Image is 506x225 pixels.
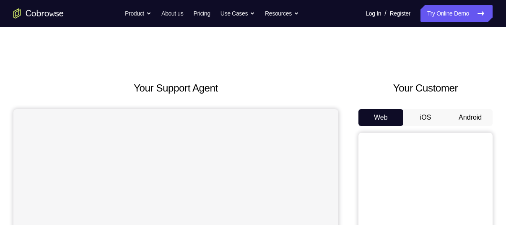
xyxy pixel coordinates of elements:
[366,5,381,22] a: Log In
[13,8,64,18] a: Go to the home page
[221,5,255,22] button: Use Cases
[384,8,386,18] span: /
[448,109,493,126] button: Android
[193,5,210,22] a: Pricing
[403,109,448,126] button: iOS
[358,109,403,126] button: Web
[13,81,338,96] h2: Your Support Agent
[420,5,493,22] a: Try Online Demo
[265,5,299,22] button: Resources
[390,5,410,22] a: Register
[125,5,151,22] button: Product
[358,81,493,96] h2: Your Customer
[161,5,183,22] a: About us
